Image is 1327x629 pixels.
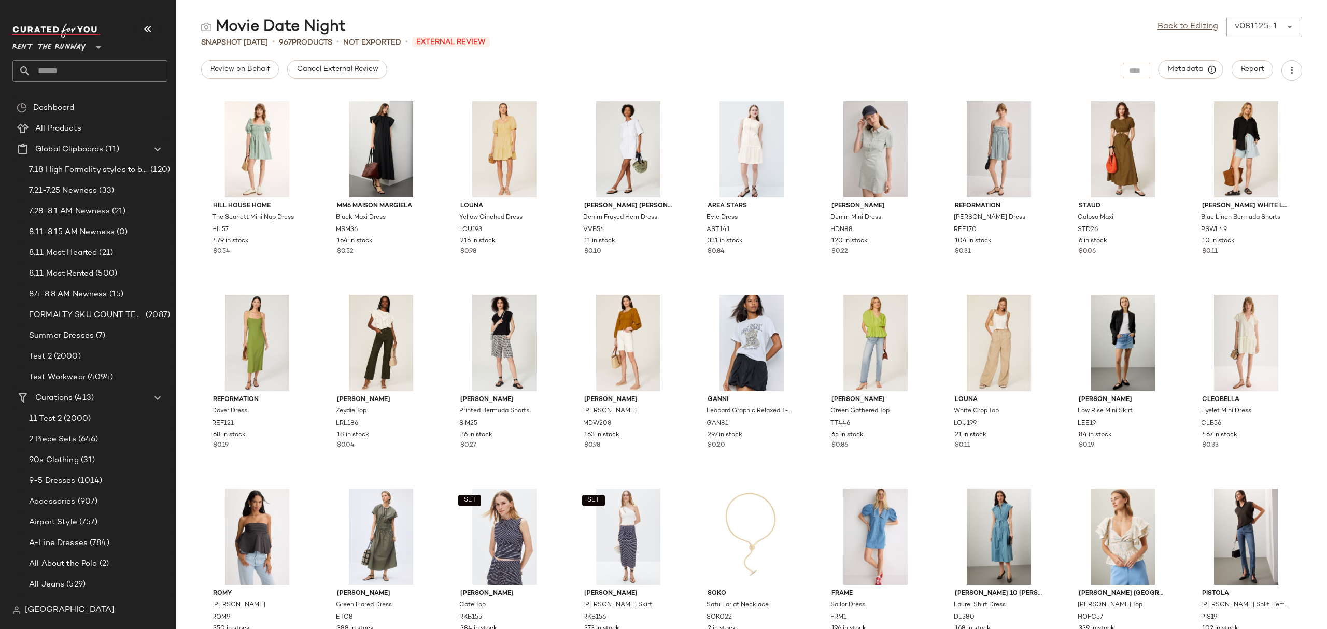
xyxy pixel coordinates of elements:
[947,489,1051,585] img: DL380.jpg
[17,103,27,113] img: svg%3e
[830,213,881,222] span: Denim Mini Dress
[1201,419,1221,428] span: CLB56
[29,268,93,280] span: 8.11 Most Rented
[1078,601,1142,610] span: [PERSON_NAME] Top
[584,431,619,440] span: 163 in stock
[452,295,557,391] img: SIM25.jpg
[29,475,76,487] span: 9-5 Dresses
[205,295,309,391] img: REF121.jpg
[947,101,1051,197] img: REF170.jpg
[1202,237,1235,246] span: 10 in stock
[76,496,98,508] span: (907)
[587,497,600,504] span: SET
[272,36,275,49] span: •
[29,351,52,363] span: Test 2
[954,225,977,235] span: REF170
[29,226,115,238] span: 8.11-8.15 AM Newness
[707,407,795,416] span: Leopard Graphic Relaxed T-Shirt
[583,225,604,235] span: VVB54
[460,431,492,440] span: 36 in stock
[954,407,999,416] span: White Crop Top
[955,431,986,440] span: 21 in stock
[1159,60,1223,79] button: Metadata
[337,441,355,450] span: $0.04
[459,601,486,610] span: Cate Top
[201,60,279,79] button: Review on Behalf
[584,395,672,405] span: [PERSON_NAME]
[1201,225,1227,235] span: PSWL49
[955,441,970,450] span: $0.11
[213,441,229,450] span: $0.19
[452,101,557,197] img: LOU193.jpg
[460,202,548,211] span: Louna
[459,213,523,222] span: Yellow Cinched Dress
[1078,225,1098,235] span: STD26
[336,225,358,235] span: MSM36
[212,419,234,428] span: REF121
[1202,202,1290,211] span: [PERSON_NAME] White Label
[1070,101,1175,197] img: STD26.jpg
[1078,213,1113,222] span: Calpso Maxi
[1201,407,1251,416] span: Eyelet Mini Dress
[707,601,769,610] span: Safu Lariat Necklace
[213,247,230,256] span: $0.54
[830,225,853,235] span: HDN88
[29,434,76,446] span: 2 Piece Sets
[1202,431,1237,440] span: 467 in stock
[12,35,86,54] span: Rent the Runway
[1201,601,1289,610] span: [PERSON_NAME] Split Hem Jeans
[831,431,864,440] span: 65 in stock
[576,295,681,391] img: MDW208.jpg
[460,247,476,256] span: $0.98
[1079,441,1094,450] span: $0.19
[1194,101,1298,197] img: PSWL49.jpg
[699,295,804,391] img: GAN81.jpg
[296,65,378,74] span: Cancel External Review
[35,392,73,404] span: Curations
[1079,247,1096,256] span: $0.06
[955,589,1043,598] span: [PERSON_NAME] 10 [PERSON_NAME]
[823,295,928,391] img: TT446.jpg
[343,37,401,48] span: Not Exported
[831,237,868,246] span: 120 in stock
[337,247,354,256] span: $0.52
[77,517,98,528] span: (757)
[831,395,920,405] span: [PERSON_NAME]
[205,489,309,585] img: ROM9.jpg
[1232,60,1273,79] button: Report
[29,206,110,218] span: 7.28-8.1 AM Newness
[94,330,105,342] span: (7)
[29,330,94,342] span: Summer Dresses
[1202,441,1219,450] span: $0.33
[279,39,292,47] span: 967
[201,37,268,48] span: Snapshot [DATE]
[1079,589,1167,598] span: [PERSON_NAME] [GEOGRAPHIC_DATA]
[954,419,977,428] span: LOU199
[583,419,612,428] span: MDW208
[329,295,433,391] img: LRL186.jpg
[955,395,1043,405] span: Louna
[707,213,738,222] span: Evie Dress
[1079,237,1107,246] span: 6 in stock
[954,613,975,622] span: DL380
[412,37,490,47] span: External Review
[582,495,605,506] button: SET
[708,247,725,256] span: $0.84
[405,36,408,49] span: •
[831,589,920,598] span: FRAME
[584,202,672,211] span: [PERSON_NAME] [PERSON_NAME]
[708,237,743,246] span: 331 in stock
[336,419,358,428] span: LRL186
[830,419,850,428] span: TT446
[29,537,88,549] span: A-Line Dresses
[583,613,606,622] span: RKB156
[708,431,742,440] span: 297 in stock
[1078,613,1103,622] span: HOFC57
[279,37,332,48] div: Products
[1235,21,1277,33] div: v081125-1
[329,101,433,197] img: MSM36.jpg
[460,237,496,246] span: 216 in stock
[955,237,992,246] span: 104 in stock
[1202,247,1218,256] span: $0.11
[29,454,79,466] span: 90s Clothing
